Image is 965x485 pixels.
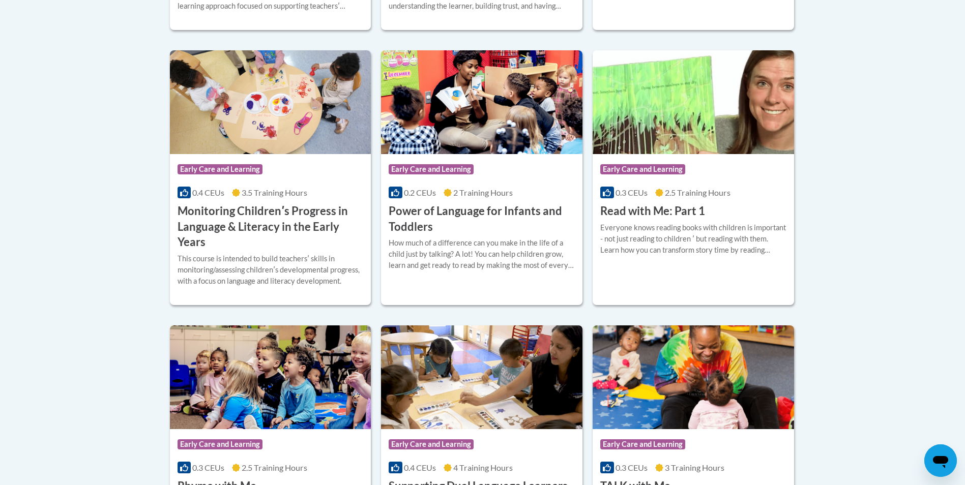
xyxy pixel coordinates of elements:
span: 3.5 Training Hours [242,188,307,197]
span: Early Care and Learning [178,439,262,449]
span: Early Care and Learning [389,164,474,174]
span: 0.3 CEUs [192,463,224,472]
img: Course Logo [593,325,794,429]
iframe: Button to launch messaging window [924,444,957,477]
span: Early Care and Learning [600,439,685,449]
h3: Power of Language for Infants and Toddlers [389,203,575,235]
a: Course LogoEarly Care and Learning0.3 CEUs2.5 Training Hours Read with Me: Part 1Everyone knows r... [593,50,794,305]
span: Early Care and Learning [600,164,685,174]
img: Course Logo [170,50,371,154]
img: Course Logo [593,50,794,154]
h3: Monitoring Childrenʹs Progress in Language & Literacy in the Early Years [178,203,364,250]
a: Course LogoEarly Care and Learning0.4 CEUs3.5 Training Hours Monitoring Childrenʹs Progress in La... [170,50,371,305]
a: Course LogoEarly Care and Learning0.2 CEUs2 Training Hours Power of Language for Infants and Todd... [381,50,582,305]
span: 4 Training Hours [453,463,513,472]
img: Course Logo [381,50,582,154]
img: Course Logo [170,325,371,429]
h3: Read with Me: Part 1 [600,203,705,219]
span: 0.4 CEUs [192,188,224,197]
span: 0.3 CEUs [616,188,648,197]
span: 2.5 Training Hours [665,188,730,197]
span: 0.2 CEUs [404,188,436,197]
span: Early Care and Learning [389,439,474,449]
div: This course is intended to build teachersʹ skills in monitoring/assessing childrenʹs developmenta... [178,253,364,287]
img: Course Logo [381,325,582,429]
span: 0.4 CEUs [404,463,436,472]
div: Everyone knows reading books with children is important - not just reading to children ʹ but read... [600,222,786,256]
span: Early Care and Learning [178,164,262,174]
span: 0.3 CEUs [616,463,648,472]
span: 2 Training Hours [453,188,513,197]
span: 2.5 Training Hours [242,463,307,472]
div: How much of a difference can you make in the life of a child just by talking? A lot! You can help... [389,237,575,271]
span: 3 Training Hours [665,463,724,472]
